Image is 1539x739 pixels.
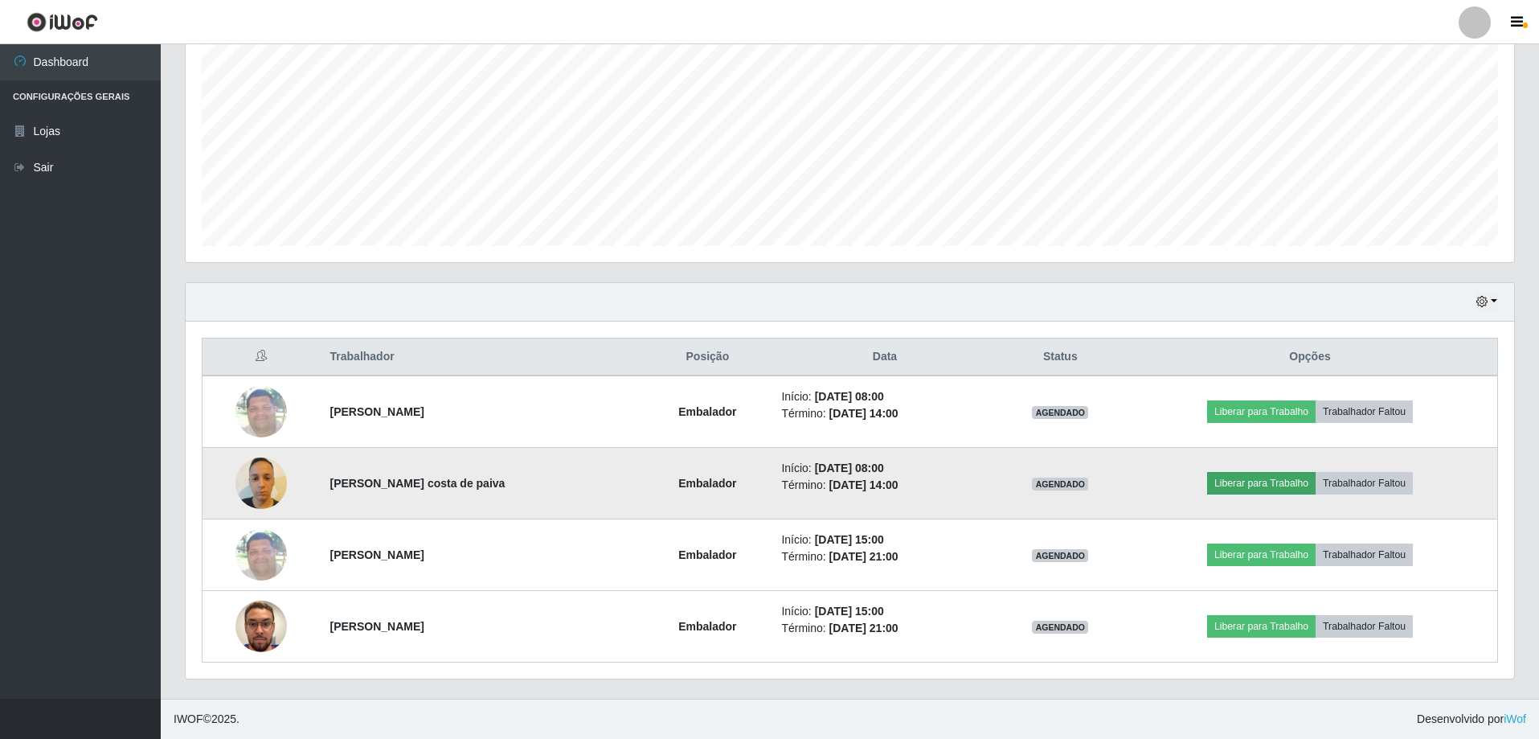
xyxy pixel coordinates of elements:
img: 1697490161329.jpeg [235,377,287,445]
li: Início: [781,388,988,405]
time: [DATE] 15:00 [815,605,884,618]
strong: Embalador [678,405,736,418]
li: Início: [781,603,988,620]
li: Término: [781,548,988,565]
th: Posição [643,339,772,376]
strong: Embalador [678,548,736,561]
img: 1753900097515.jpeg [235,581,287,672]
span: Desenvolvido por [1417,711,1526,728]
strong: Embalador [678,477,736,490]
time: [DATE] 15:00 [815,533,884,546]
strong: [PERSON_NAME] costa de paiva [330,477,505,490]
button: Trabalhador Faltou [1316,615,1413,638]
strong: Embalador [678,620,736,633]
li: Término: [781,620,988,637]
strong: [PERSON_NAME] [330,405,424,418]
time: [DATE] 08:00 [815,462,884,474]
time: [DATE] 14:00 [829,478,898,491]
li: Início: [781,532,988,548]
time: [DATE] 08:00 [815,390,884,403]
th: Trabalhador [321,339,644,376]
a: iWof [1504,712,1526,725]
span: AGENDADO [1032,549,1088,562]
button: Trabalhador Faltou [1316,400,1413,423]
strong: [PERSON_NAME] [330,548,424,561]
img: CoreUI Logo [27,12,98,32]
time: [DATE] 21:00 [829,622,898,634]
li: Início: [781,460,988,477]
button: Liberar para Trabalho [1207,544,1316,566]
time: [DATE] 21:00 [829,550,898,563]
th: Data [772,339,997,376]
button: Trabalhador Faltou [1316,472,1413,495]
button: Liberar para Trabalho [1207,472,1316,495]
img: 1706823313028.jpeg [235,450,287,518]
th: Status [998,339,1124,376]
th: Opções [1123,339,1497,376]
span: AGENDADO [1032,478,1088,491]
button: Trabalhador Faltou [1316,544,1413,566]
time: [DATE] 14:00 [829,407,898,420]
span: AGENDADO [1032,406,1088,419]
button: Liberar para Trabalho [1207,615,1316,638]
li: Término: [781,405,988,422]
span: AGENDADO [1032,621,1088,634]
strong: [PERSON_NAME] [330,620,424,633]
span: © 2025 . [174,711,239,728]
img: 1697490161329.jpeg [235,520,287,589]
button: Liberar para Trabalho [1207,400,1316,423]
li: Término: [781,477,988,494]
span: IWOF [174,712,203,725]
